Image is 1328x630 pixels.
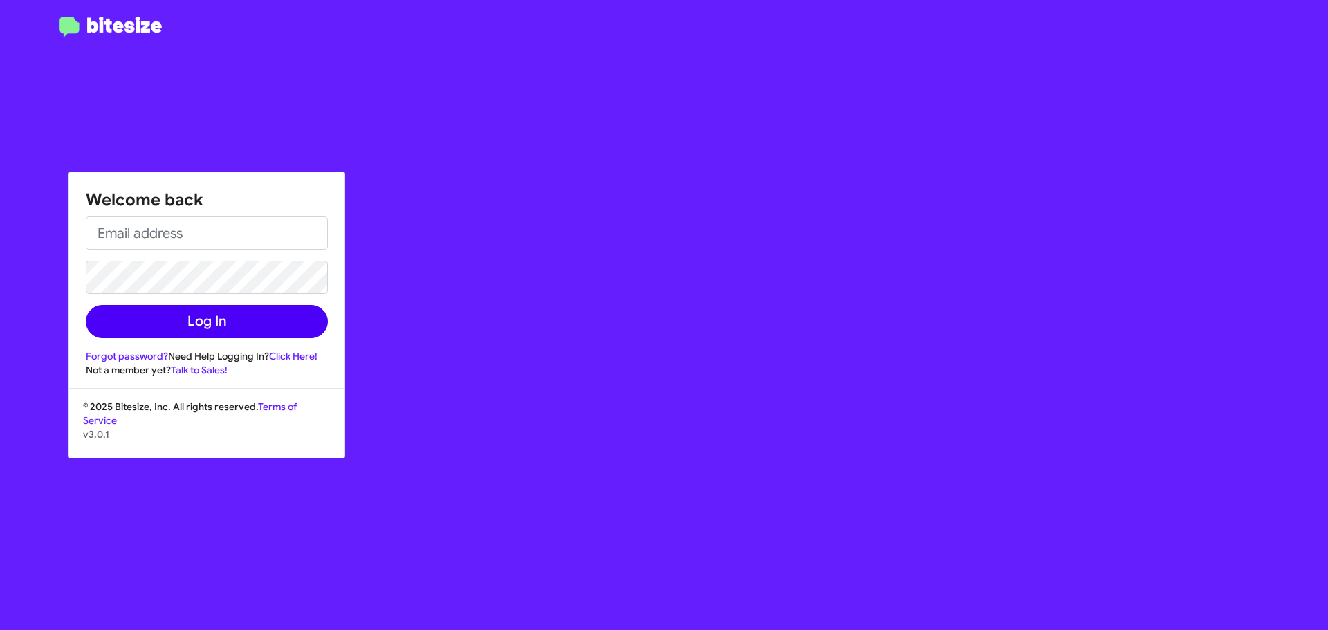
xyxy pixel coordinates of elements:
[86,216,328,250] input: Email address
[69,400,344,458] div: © 2025 Bitesize, Inc. All rights reserved.
[86,363,328,377] div: Not a member yet?
[86,189,328,211] h1: Welcome back
[86,305,328,338] button: Log In
[83,427,331,441] p: v3.0.1
[171,364,228,376] a: Talk to Sales!
[269,350,317,362] a: Click Here!
[86,350,168,362] a: Forgot password?
[86,349,328,363] div: Need Help Logging In?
